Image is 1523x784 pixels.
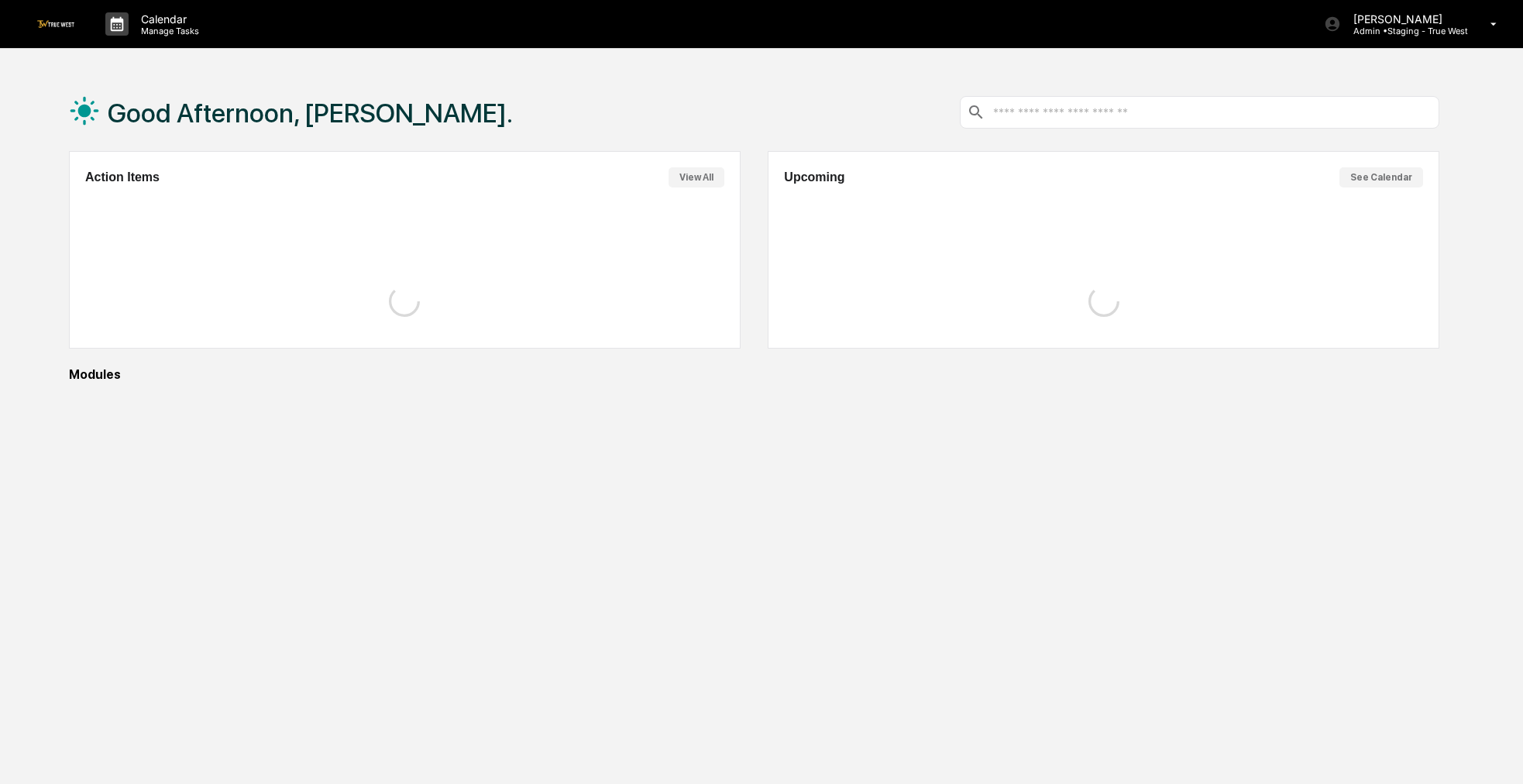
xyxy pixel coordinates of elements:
div: Modules [69,367,1439,382]
h2: Upcoming [784,170,844,184]
p: Calendar [129,12,207,26]
button: View All [669,167,724,187]
p: [PERSON_NAME] [1341,12,1468,26]
p: Admin • Staging - True West [1341,26,1468,36]
h2: Action Items [85,170,160,184]
h1: Good Afternoon, [PERSON_NAME]. [108,98,513,129]
button: See Calendar [1339,167,1423,187]
img: logo [37,20,74,27]
p: Manage Tasks [129,26,207,36]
